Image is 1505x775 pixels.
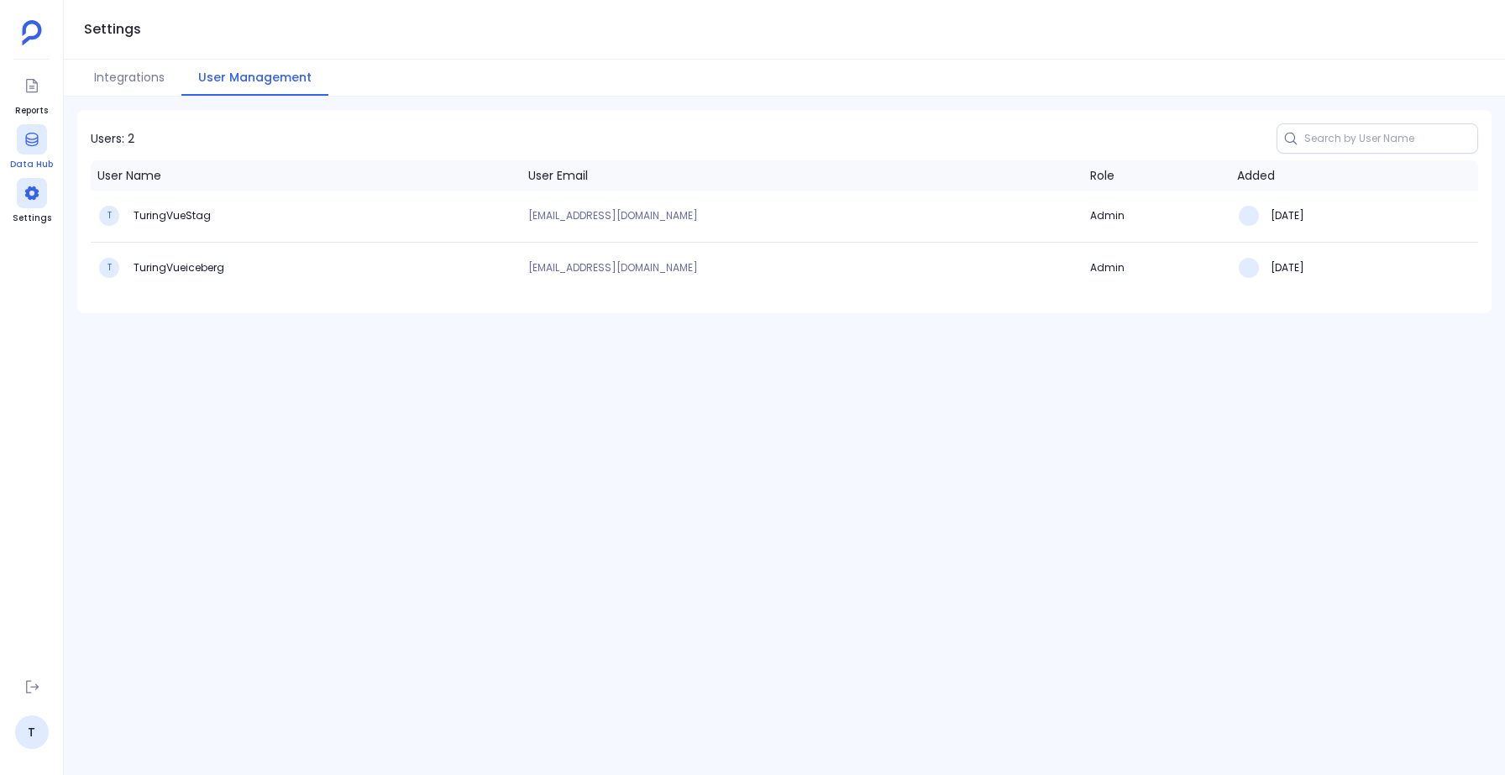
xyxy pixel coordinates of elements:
p: T [107,211,112,221]
h1: Settings [84,18,141,41]
button: Integrations [77,60,181,96]
div: User Name [97,167,161,184]
p: T [107,263,112,273]
a: T [15,715,49,749]
img: petavue logo [22,20,42,45]
p: [EMAIL_ADDRESS][DOMAIN_NAME] [528,263,1077,273]
a: Settings [13,178,51,225]
span: Settings [13,212,51,225]
input: Search by User Name [1277,123,1478,154]
div: Role [1090,167,1114,184]
a: Data Hub [10,124,53,171]
td: Admin [1083,191,1230,242]
td: Admin [1083,242,1230,293]
h3: TuringVueStag [131,209,211,223]
a: Reports [15,71,48,118]
p: Users: 2 [91,130,134,147]
p: [EMAIL_ADDRESS][DOMAIN_NAME] [528,211,1077,221]
h3: TuringVueiceberg [131,261,224,275]
h3: [DATE] [1271,209,1304,223]
h3: [DATE] [1271,261,1304,275]
span: Reports [15,104,48,118]
button: User Management [181,60,328,96]
div: User Email [528,167,588,184]
div: Added [1237,167,1275,184]
span: Data Hub [10,158,53,171]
